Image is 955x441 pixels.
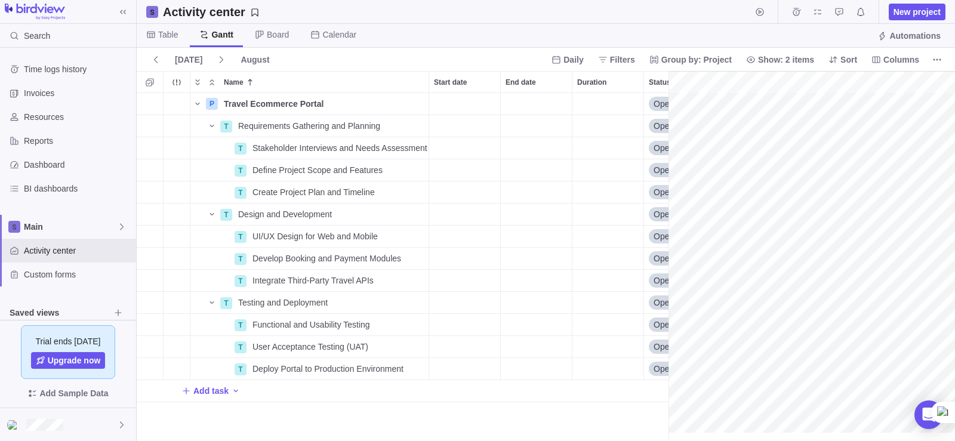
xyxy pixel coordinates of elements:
[644,159,716,181] div: Status
[501,314,572,336] div: End date
[572,292,644,314] div: Duration
[220,121,232,132] div: T
[164,93,190,115] div: Trouble indication
[158,4,264,20] span: Save your current layout and filters as a View
[190,159,429,181] div: Name
[654,164,674,176] span: Open
[873,27,945,44] span: Automations
[164,137,190,159] div: Trouble indication
[852,4,869,20] span: Notifications
[164,159,190,181] div: Trouble indication
[654,120,674,132] span: Open
[654,208,674,220] span: Open
[322,29,356,41] span: Calendar
[644,270,715,291] div: Open
[577,76,606,88] span: Duration
[233,203,429,225] div: Design and Development
[190,358,429,380] div: Name
[889,30,941,42] span: Automations
[429,292,501,314] div: Start date
[654,275,674,286] span: Open
[24,245,131,257] span: Activity center
[164,336,190,358] div: Trouble indication
[852,9,869,18] a: Notifications
[429,159,501,181] div: Start date
[24,159,131,171] span: Dashboard
[788,9,805,18] a: Time logs
[429,226,501,248] div: Start date
[429,203,501,226] div: Start date
[429,358,501,380] div: Start date
[501,336,572,358] div: End date
[572,314,644,336] div: Duration
[205,74,219,91] span: Collapse
[501,270,572,292] div: End date
[501,181,572,203] div: End date
[429,115,501,137] div: Start date
[235,275,247,287] div: T
[220,209,232,221] div: T
[654,98,674,110] span: Open
[572,93,644,115] div: Duration
[24,269,131,280] span: Custom forms
[547,51,588,68] span: Daily
[233,115,429,137] div: Requirements Gathering and Planning
[48,354,101,366] span: Upgrade now
[238,208,332,220] span: Design and Development
[429,314,501,336] div: Start date
[24,221,117,233] span: Main
[741,51,819,68] span: Show: 2 items
[563,54,583,66] span: Daily
[572,226,644,248] div: Duration
[170,51,207,68] span: [DATE]
[644,314,715,335] div: Open
[840,54,857,66] span: Sort
[824,51,862,68] span: Sort
[220,297,232,309] div: T
[7,418,21,432] div: Vinitsingh
[654,142,674,154] span: Open
[190,181,429,203] div: Name
[572,137,644,159] div: Duration
[238,120,380,132] span: Requirements Gathering and Planning
[644,203,716,226] div: Status
[190,226,429,248] div: Name
[164,314,190,336] div: Trouble indication
[501,72,572,92] div: End date
[24,63,131,75] span: Time logs history
[252,341,368,353] span: User Acceptance Testing (UAT)
[235,187,247,199] div: T
[572,270,644,292] div: Duration
[644,93,716,115] div: Status
[572,159,644,181] div: Duration
[654,363,674,375] span: Open
[190,292,429,314] div: Name
[24,183,131,195] span: BI dashboards
[644,292,715,313] div: Open
[809,9,826,18] a: My assignments
[252,164,383,176] span: Define Project Scope and Features
[644,93,715,115] div: Open
[190,270,429,292] div: Name
[248,270,429,291] div: Integrate Third-Party Travel APIs
[501,248,572,270] div: End date
[501,115,572,137] div: End date
[654,319,674,331] span: Open
[36,335,101,347] span: Trial ends [DATE]
[429,248,501,270] div: Start date
[644,159,715,181] div: Open
[158,29,178,41] span: Table
[572,336,644,358] div: Duration
[883,54,919,66] span: Columns
[644,115,715,137] div: Open
[644,203,715,225] div: Open
[751,4,768,20] span: Start timer
[654,297,674,309] span: Open
[758,54,814,66] span: Show: 2 items
[235,363,247,375] div: T
[429,137,501,159] div: Start date
[914,400,943,429] div: Open Intercom Messenger
[238,297,328,309] span: Testing and Deployment
[252,142,427,154] span: Stakeholder Interviews and Needs Assessment
[252,319,370,331] span: Functional and Usability Testing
